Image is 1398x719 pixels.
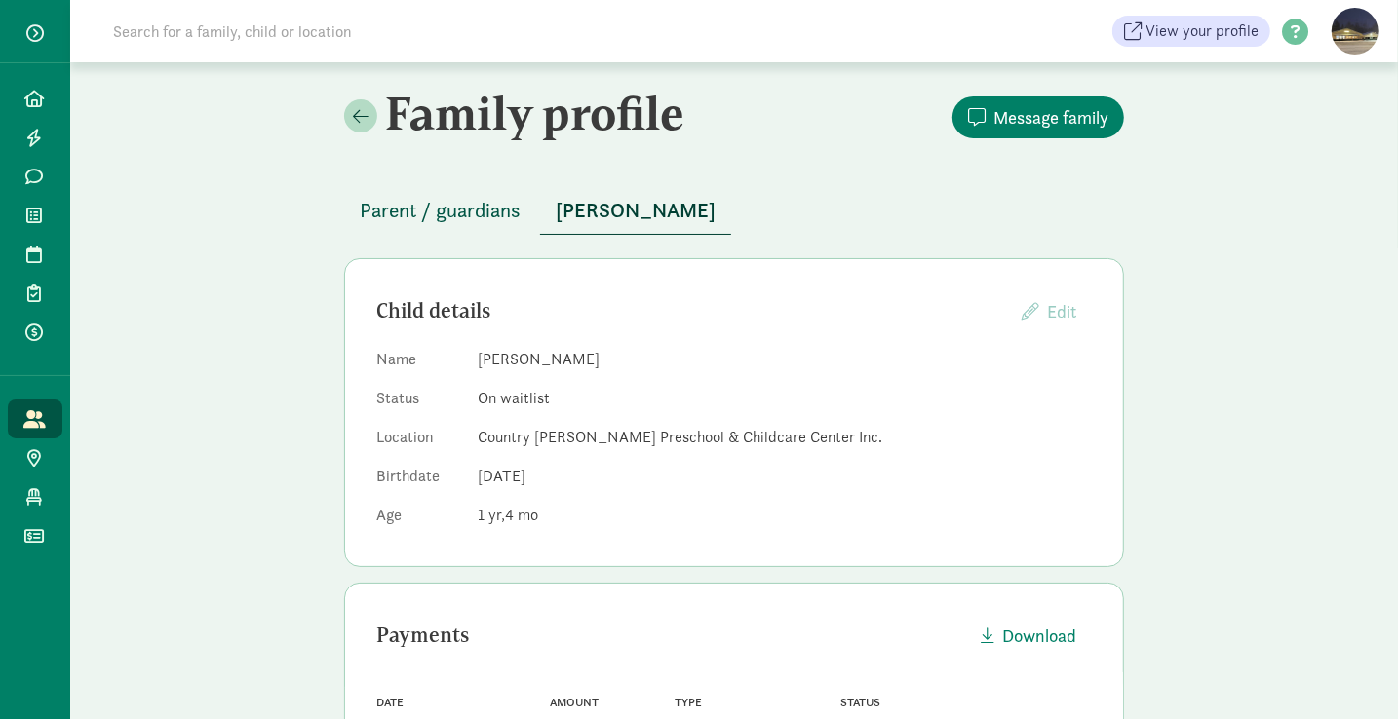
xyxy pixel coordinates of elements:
input: Search for a family, child or location [101,12,648,51]
a: [PERSON_NAME] [540,200,731,222]
button: Parent / guardians [344,187,536,234]
h2: Family profile [344,86,730,140]
button: Edit [1006,290,1092,332]
span: Amount [550,696,599,709]
span: Status [840,696,880,709]
span: Date [376,696,404,709]
span: 1 [478,505,505,525]
button: Download [965,615,1092,657]
div: Payments [376,620,965,651]
dd: [PERSON_NAME] [478,348,1092,371]
div: Child details [376,295,1006,326]
dt: Birthdate [376,465,462,496]
dd: Country [PERSON_NAME] Preschool & Childcare Center Inc. [478,426,1092,449]
span: View your profile [1146,19,1259,43]
iframe: Chat Widget [1301,625,1398,719]
dt: Location [376,426,462,457]
span: Parent / guardians [360,195,521,226]
button: [PERSON_NAME] [540,187,731,235]
span: Edit [1047,300,1076,322]
dt: Name [376,348,462,379]
span: [PERSON_NAME] [556,195,716,226]
span: Type [675,696,702,709]
a: View your profile [1112,16,1270,47]
span: Message family [993,104,1108,131]
button: Message family [952,96,1124,138]
dt: Age [376,504,462,535]
a: Parent / guardians [344,200,536,222]
dt: Status [376,387,462,418]
span: [DATE] [478,466,525,486]
span: 4 [505,505,538,525]
span: Download [1002,623,1076,649]
dd: On waitlist [478,387,1092,410]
